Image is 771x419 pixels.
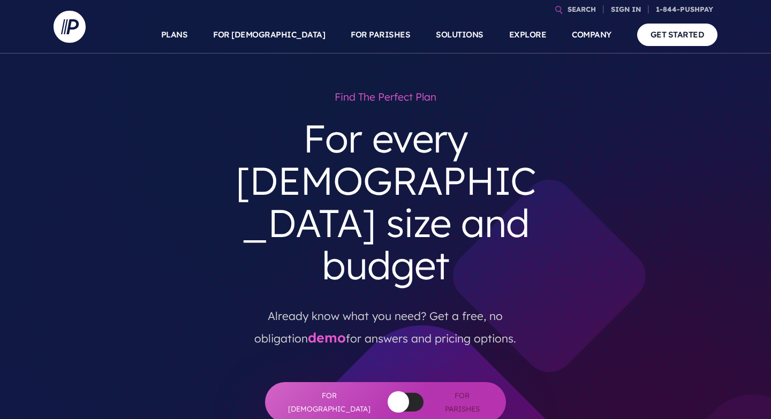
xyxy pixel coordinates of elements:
[572,16,611,54] a: COMPANY
[440,389,485,415] span: For Parishes
[436,16,483,54] a: SOLUTIONS
[224,86,547,109] h1: Find the perfect plan
[224,109,547,295] h3: For every [DEMOGRAPHIC_DATA] size and budget
[232,295,539,350] p: Already know what you need? Get a free, no obligation for answers and pricing options.
[161,16,188,54] a: PLANS
[213,16,325,54] a: FOR [DEMOGRAPHIC_DATA]
[286,389,372,415] span: For [DEMOGRAPHIC_DATA]
[351,16,410,54] a: FOR PARISHES
[308,329,346,346] a: demo
[637,24,718,45] a: GET STARTED
[509,16,547,54] a: EXPLORE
